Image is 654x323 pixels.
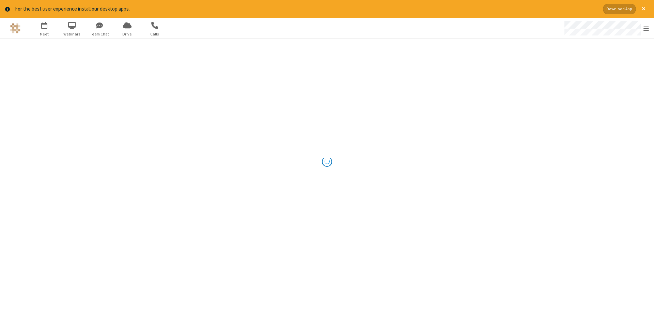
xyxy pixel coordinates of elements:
button: Download App [603,4,636,14]
div: For the best user experience install our desktop apps. [15,5,598,13]
button: Close alert [638,4,649,14]
img: QA Selenium DO NOT DELETE OR CHANGE [10,23,20,33]
span: Drive [114,31,140,37]
div: Open menu [558,18,654,39]
span: Meet [32,31,57,37]
button: Logo [2,18,28,39]
span: Calls [142,31,168,37]
span: Webinars [59,31,85,37]
span: Team Chat [87,31,112,37]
